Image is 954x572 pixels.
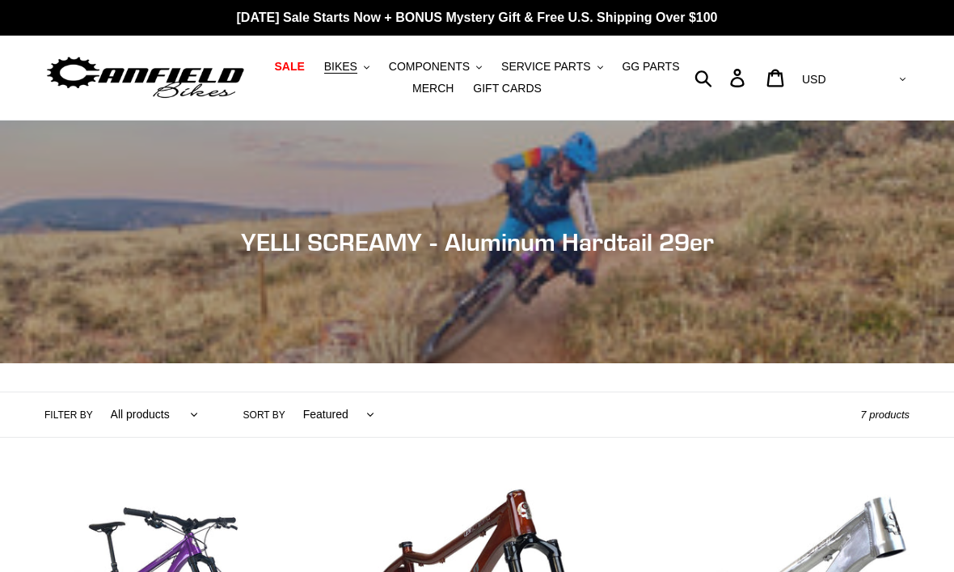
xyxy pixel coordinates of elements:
[274,60,304,74] span: SALE
[389,60,470,74] span: COMPONENTS
[381,56,490,78] button: COMPONENTS
[44,408,93,422] label: Filter by
[614,56,687,78] a: GG PARTS
[493,56,610,78] button: SERVICE PARTS
[241,227,714,256] span: YELLI SCREAMY - Aluminum Hardtail 29er
[465,78,550,100] a: GIFT CARDS
[324,60,357,74] span: BIKES
[44,53,247,104] img: Canfield Bikes
[243,408,285,422] label: Sort by
[316,56,378,78] button: BIKES
[412,82,454,95] span: MERCH
[404,78,462,100] a: MERCH
[860,409,910,421] span: 7 products
[266,56,312,78] a: SALE
[501,60,590,74] span: SERVICE PARTS
[473,82,542,95] span: GIFT CARDS
[622,60,679,74] span: GG PARTS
